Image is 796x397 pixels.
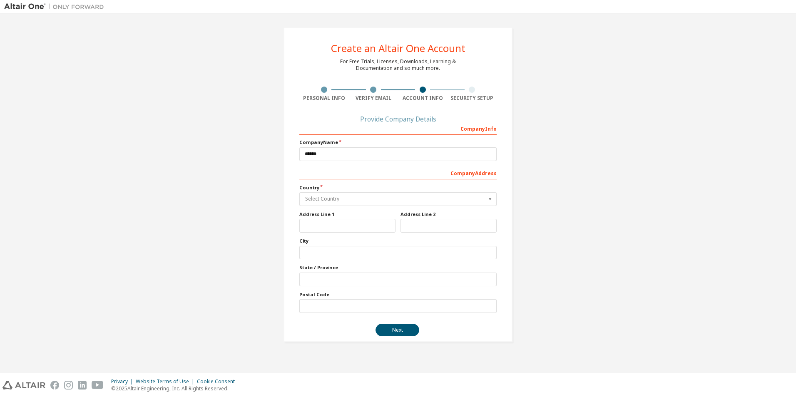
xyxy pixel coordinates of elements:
[299,122,497,135] div: Company Info
[2,381,45,390] img: altair_logo.svg
[78,381,87,390] img: linkedin.svg
[4,2,108,11] img: Altair One
[398,95,448,102] div: Account Info
[299,117,497,122] div: Provide Company Details
[349,95,398,102] div: Verify Email
[448,95,497,102] div: Security Setup
[111,378,136,385] div: Privacy
[299,95,349,102] div: Personal Info
[340,58,456,72] div: For Free Trials, Licenses, Downloads, Learning & Documentation and so much more.
[376,324,419,336] button: Next
[197,378,240,385] div: Cookie Consent
[299,291,497,298] label: Postal Code
[299,184,497,191] label: Country
[136,378,197,385] div: Website Terms of Use
[299,264,497,271] label: State / Province
[50,381,59,390] img: facebook.svg
[299,211,396,218] label: Address Line 1
[305,196,486,201] div: Select Country
[331,43,465,53] div: Create an Altair One Account
[92,381,104,390] img: youtube.svg
[400,211,497,218] label: Address Line 2
[299,238,497,244] label: City
[64,381,73,390] img: instagram.svg
[299,139,497,146] label: Company Name
[111,385,240,392] p: © 2025 Altair Engineering, Inc. All Rights Reserved.
[299,166,497,179] div: Company Address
